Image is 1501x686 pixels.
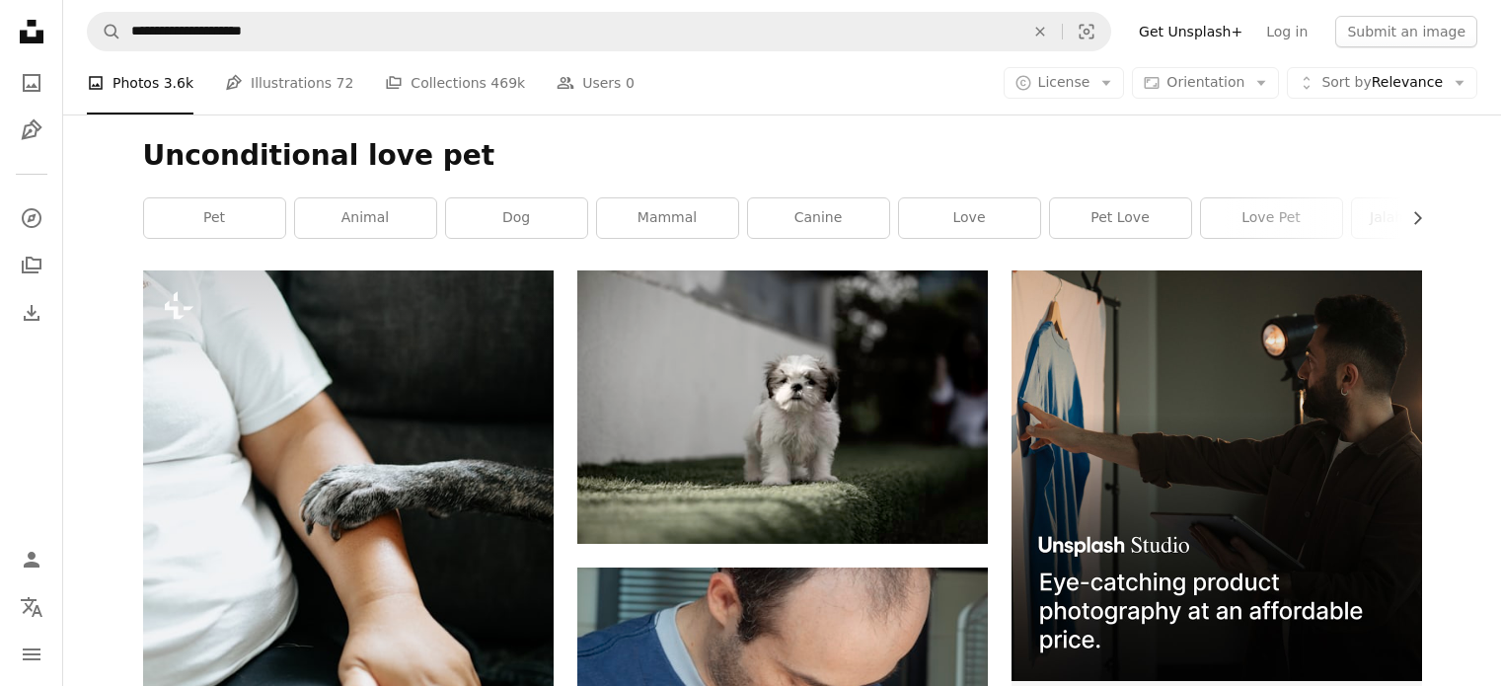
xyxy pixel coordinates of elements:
button: Orientation [1132,67,1279,99]
a: Illustrations [12,111,51,150]
a: canine [748,198,889,238]
a: pet [144,198,285,238]
button: Visual search [1063,13,1110,50]
button: Search Unsplash [88,13,121,50]
h1: Unconditional love pet [143,138,1422,174]
a: Collections [12,246,51,285]
span: License [1038,74,1090,90]
span: Relevance [1321,73,1443,93]
a: Users 0 [557,51,635,114]
a: Log in [1254,16,1319,47]
a: a small white and brown dog standing on top of grass [577,398,988,416]
form: Find visuals sitewide [87,12,1111,51]
a: love [899,198,1040,238]
a: love pet [1201,198,1342,238]
span: 469k [490,72,525,94]
a: Download History [12,293,51,333]
a: Log in / Sign up [12,540,51,579]
span: Orientation [1166,74,1244,90]
a: Illustrations 72 [225,51,353,114]
button: Language [12,587,51,627]
a: Explore [12,198,51,238]
button: Menu [12,635,51,674]
span: 0 [626,72,635,94]
a: dog [446,198,587,238]
a: a person holding a cat's paw while sitting on a couch [143,517,554,535]
img: a small white and brown dog standing on top of grass [577,270,988,544]
a: jalahalli village [1352,198,1493,238]
img: file-1715714098234-25b8b4e9d8faimage [1012,270,1422,681]
span: 72 [337,72,354,94]
span: Sort by [1321,74,1371,90]
a: mammal [597,198,738,238]
a: Collections 469k [385,51,525,114]
a: pet love [1050,198,1191,238]
button: Sort byRelevance [1287,67,1477,99]
button: scroll list to the right [1399,198,1422,238]
button: License [1004,67,1125,99]
button: Clear [1018,13,1062,50]
a: animal [295,198,436,238]
a: Photos [12,63,51,103]
button: Submit an image [1335,16,1477,47]
a: Get Unsplash+ [1127,16,1254,47]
